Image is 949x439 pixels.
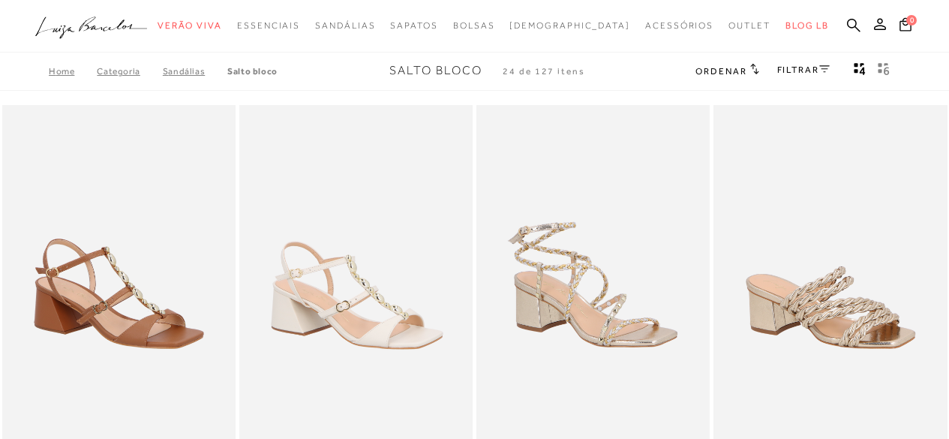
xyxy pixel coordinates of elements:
a: Categoria [97,66,162,77]
span: 0 [906,15,917,26]
button: 0 [895,17,916,37]
span: Outlet [728,20,770,31]
a: BLOG LB [785,12,829,40]
span: Sapatos [390,20,437,31]
a: FILTRAR [777,65,830,75]
a: noSubCategoriesText [509,12,630,40]
span: Sandálias [315,20,375,31]
button: gridText6Desc [873,62,894,81]
span: [DEMOGRAPHIC_DATA] [509,20,630,31]
span: Bolsas [453,20,495,31]
a: noSubCategoriesText [315,12,375,40]
a: Home [49,66,97,77]
span: 24 de 127 itens [503,66,585,77]
span: Verão Viva [158,20,222,31]
a: noSubCategoriesText [390,12,437,40]
a: noSubCategoriesText [645,12,713,40]
span: Salto Bloco [389,64,482,77]
a: SANDÁLIAS [163,66,227,77]
a: Salto Bloco [227,66,278,77]
a: noSubCategoriesText [453,12,495,40]
a: noSubCategoriesText [158,12,222,40]
span: Essenciais [237,20,300,31]
span: Acessórios [645,20,713,31]
a: noSubCategoriesText [237,12,300,40]
a: noSubCategoriesText [728,12,770,40]
span: BLOG LB [785,20,829,31]
button: Mostrar 4 produtos por linha [849,62,870,81]
span: Ordenar [695,66,746,77]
